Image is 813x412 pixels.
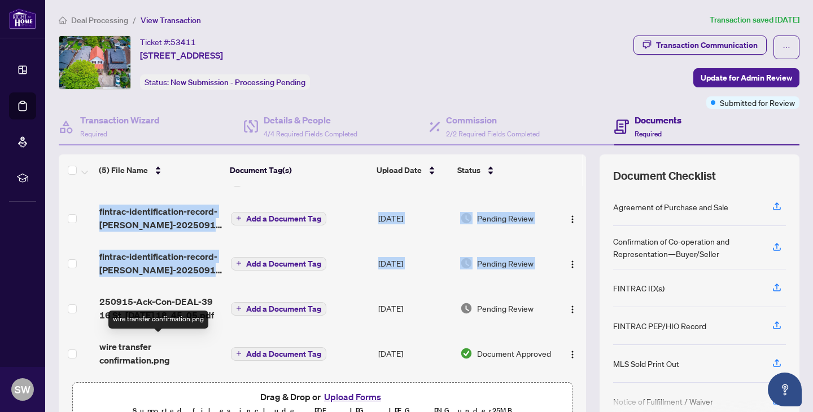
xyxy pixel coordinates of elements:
[477,347,551,360] span: Document Approved
[225,154,371,186] th: Document Tag(s)
[460,347,473,360] img: Document Status
[236,215,242,221] span: plus
[460,257,473,269] img: Document Status
[80,130,107,138] span: Required
[59,36,130,89] img: IMG-W12281299_1.jpg
[768,373,802,406] button: Open asap
[374,286,455,331] td: [DATE]
[783,43,790,51] span: ellipsis
[374,196,455,241] td: [DATE]
[477,257,534,269] span: Pending Review
[231,302,326,316] button: Add a Document Tag
[94,154,225,186] th: (5) File Name
[372,154,453,186] th: Upload Date
[59,16,67,24] span: home
[99,164,148,176] span: (5) File Name
[231,212,326,225] button: Add a Document Tag
[635,113,681,127] h4: Documents
[693,68,799,87] button: Update for Admin Review
[568,260,577,269] img: Logo
[613,235,759,260] div: Confirmation of Co-operation and Representation—Buyer/Seller
[140,48,223,62] span: [STREET_ADDRESS]
[321,389,384,404] button: Upload Forms
[99,205,222,232] span: fintrac-identification-record-[PERSON_NAME]-20250917-070218.pdf
[460,212,473,224] img: Document Status
[9,8,36,29] img: logo
[563,209,582,227] button: Logo
[568,350,577,359] img: Logo
[231,211,326,225] button: Add a Document Tag
[99,295,222,322] span: 250915-Ack-Con-DEAL-39 16 St_[DATE] 18_45_05.pdf
[613,201,728,213] div: Agreement of Purchase and Sale
[171,37,196,47] span: 53411
[613,282,665,294] div: FINTRAC ID(s)
[710,14,799,26] article: Transaction saved [DATE]
[374,331,455,376] td: [DATE]
[231,301,326,316] button: Add a Document Tag
[231,346,326,361] button: Add a Document Tag
[141,15,201,25] span: View Transaction
[231,257,326,271] button: Add a Document Tag
[236,351,242,356] span: plus
[374,241,455,286] td: [DATE]
[563,344,582,362] button: Logo
[80,113,160,127] h4: Transaction Wizard
[477,302,534,314] span: Pending Review
[568,215,577,224] img: Logo
[246,305,321,313] span: Add a Document Tag
[568,305,577,314] img: Logo
[246,215,321,223] span: Add a Document Tag
[720,96,795,109] span: Submitted for Review
[99,340,222,367] span: wire transfer confirmation.png
[99,250,222,277] span: fintrac-identification-record-[PERSON_NAME]-20250917-065954.pdf
[231,256,326,271] button: Add a Document Tag
[236,260,242,266] span: plus
[171,77,305,87] span: New Submission - Processing Pending
[133,14,136,26] li: /
[231,347,326,361] button: Add a Document Tag
[613,168,716,184] span: Document Checklist
[563,299,582,317] button: Logo
[446,130,540,138] span: 2/2 Required Fields Completed
[108,311,208,329] div: wire transfer confirmation.png
[260,389,384,404] span: Drag & Drop or
[15,382,30,397] span: SW
[477,212,534,224] span: Pending Review
[613,320,706,332] div: FINTRAC PEP/HIO Record
[246,260,321,268] span: Add a Document Tag
[613,357,679,370] div: MLS Sold Print Out
[613,395,713,407] div: Notice of Fulfillment / Waiver
[71,15,128,25] span: Deal Processing
[140,36,196,48] div: Ticket #:
[635,130,662,138] span: Required
[633,36,767,55] button: Transaction Communication
[140,74,310,90] div: Status:
[264,130,357,138] span: 4/4 Required Fields Completed
[656,36,758,54] div: Transaction Communication
[453,154,554,186] th: Status
[246,350,321,358] span: Add a Document Tag
[460,302,473,314] img: Document Status
[264,113,357,127] h4: Details & People
[236,305,242,311] span: plus
[377,164,422,176] span: Upload Date
[457,164,480,176] span: Status
[563,254,582,272] button: Logo
[446,113,540,127] h4: Commission
[701,69,792,87] span: Update for Admin Review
